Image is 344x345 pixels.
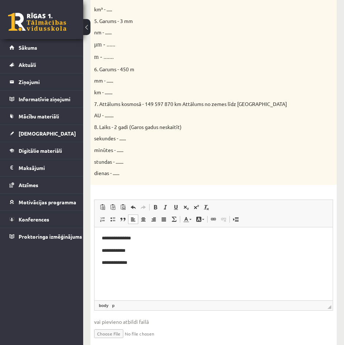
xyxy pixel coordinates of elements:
[94,135,126,141] span: sekundes - ......
[94,124,182,130] span: 8. Laiks - 2 gadi (Garos gadus neskaitīt)
[191,202,201,212] a: Superscript
[108,215,118,224] a: Insert/Remove Bulleted List
[148,215,159,224] a: Align Right
[19,73,74,90] legend: Ziņojumi
[19,44,37,51] span: Sākums
[97,302,110,309] a: body element
[328,305,331,309] span: Drag to resize
[9,56,74,73] a: Aktuāli
[128,215,138,224] a: Align Left
[94,318,333,326] span: vai pievieno atbildi failā
[94,6,112,12] span: km³ - .....
[201,202,212,212] a: Remove Format
[9,108,74,125] a: Mācību materiāli
[169,215,179,224] a: Math
[9,91,74,107] a: Informatīvie ziņojumi
[128,202,138,212] a: Undo (Ctrl+Z)
[9,73,74,90] a: Ziņojumi
[94,112,113,118] span: AU - ........
[108,202,118,212] a: Paste as plain text (Ctrl+Shift+V)
[19,182,38,188] span: Atzīmes
[94,89,112,95] span: km - .......
[94,77,113,84] span: mm - ......
[150,202,161,212] a: Bold (Ctrl+B)
[161,202,171,212] a: Italic (Ctrl+I)
[19,113,59,120] span: Mācību materiāli
[94,18,133,24] span: 5. Garums - 3 mm
[9,194,74,211] a: Motivācijas programma
[97,202,108,212] a: Paste (Ctrl+V)
[159,215,169,224] a: Justify
[9,211,74,228] a: Konferences
[94,54,114,60] font: m - .......
[19,147,62,154] span: Digitālie materiāli
[9,39,74,56] a: Sākums
[9,177,74,193] a: Atzīmes
[8,13,66,31] a: Rīgas 1. Tālmācības vidusskola
[194,215,206,224] a: Background Colour
[9,159,74,176] a: Maksājumi
[19,233,82,240] span: Proktoringa izmēģinājums
[19,91,74,107] legend: Informatīvie ziņojumi
[181,202,191,212] a: Subscript
[231,215,241,224] a: Insert Page Break for Printing
[138,202,148,212] a: Redo (Ctrl+Y)
[94,29,112,35] span: nm - ......
[219,215,229,224] a: Unlink
[94,41,115,48] font: μm - ......
[19,61,36,68] span: Aktuāli
[19,199,76,205] span: Motivācijas programma
[94,101,287,107] span: 7. Attālums kosmosā - 149 597 870 km Attālums no zemes līdz [GEOGRAPHIC_DATA]
[19,216,49,223] span: Konferences
[94,147,123,153] span: minūtes - ......
[118,202,128,212] a: Paste from Word
[19,130,76,137] span: [DEMOGRAPHIC_DATA]
[208,215,219,224] a: Link (Ctrl+K)
[94,170,119,176] span: dienas - ......
[94,227,333,300] iframe: Rich Text Editor, wiswyg-editor-user-answer-47024930176520
[19,159,74,176] legend: Maksājumi
[97,215,108,224] a: Insert/Remove Numbered List
[9,228,74,245] a: Proktoringa izmēģinājums
[111,302,116,309] a: p element
[181,215,194,224] a: Text Colour
[94,66,134,72] span: 6. Garums - 450 m
[138,215,148,224] a: Centre
[94,158,123,165] span: stundas - .......
[118,215,128,224] a: Block Quote
[9,125,74,142] a: [DEMOGRAPHIC_DATA]
[171,202,181,212] a: Underline (Ctrl+U)
[9,142,74,159] a: Digitālie materiāli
